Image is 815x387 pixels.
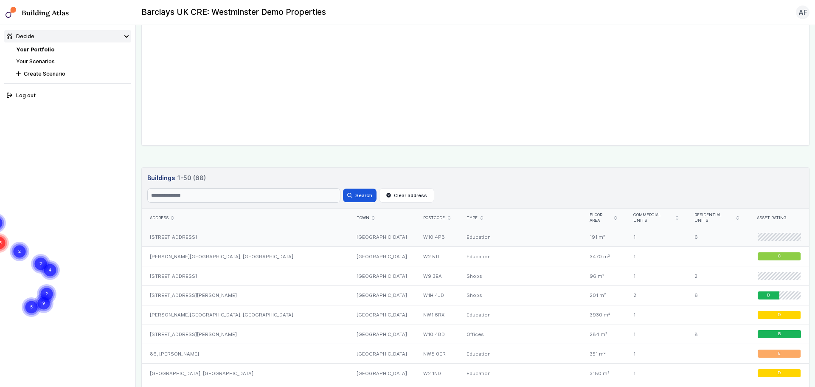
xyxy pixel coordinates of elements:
div: [STREET_ADDRESS] [142,228,348,247]
div: 1 [625,247,686,266]
span: AF [798,7,807,17]
div: 6 [686,228,747,247]
div: Shops [458,266,582,286]
div: [STREET_ADDRESS][PERSON_NAME] [142,325,348,344]
div: Education [458,247,582,266]
a: [PERSON_NAME][GEOGRAPHIC_DATA], [GEOGRAPHIC_DATA][GEOGRAPHIC_DATA]NW1 6RXEducation3930 m²1D [142,305,809,325]
div: 1 [625,228,686,247]
div: W9 3EA [415,266,458,286]
a: [STREET_ADDRESS][GEOGRAPHIC_DATA]W9 3EAShops96 m²12 [142,266,809,286]
div: [STREET_ADDRESS] [142,266,348,286]
span: D [778,370,781,376]
div: W10 4PB [415,228,458,247]
div: Address [150,215,340,221]
div: W2 5TL [415,247,458,266]
div: 191 m² [582,228,625,247]
span: B [767,293,770,298]
div: [GEOGRAPHIC_DATA] [348,228,415,247]
div: 1 [625,364,686,383]
div: NW1 6RX [415,305,458,325]
div: 284 m² [582,325,625,344]
span: B [778,332,781,337]
div: 2 [625,286,686,305]
div: 3180 m² [582,364,625,383]
div: 2 [686,266,747,286]
div: NW8 0ER [415,344,458,364]
div: W2 1ND [415,364,458,383]
div: Decide [7,32,34,40]
span: E [778,351,781,356]
div: 351 m² [582,344,625,364]
h2: Barclays UK CRE: Westminster Demo Properties [141,7,326,18]
div: W1H 4JD [415,286,458,305]
div: Education [458,364,582,383]
div: W10 4BD [415,325,458,344]
button: Search [343,189,376,202]
div: 1 [625,344,686,364]
a: [STREET_ADDRESS][GEOGRAPHIC_DATA]W10 4PBEducation191 m²16 [142,228,809,247]
summary: Decide [4,30,132,42]
div: 96 m² [582,266,625,286]
div: 201 m² [582,286,625,305]
button: Clear address [379,188,434,203]
div: [PERSON_NAME][GEOGRAPHIC_DATA], [GEOGRAPHIC_DATA] [142,305,348,325]
div: [GEOGRAPHIC_DATA] [348,286,415,305]
div: [GEOGRAPHIC_DATA], [GEOGRAPHIC_DATA] [142,364,348,383]
div: Floor area [590,212,617,223]
div: Education [458,305,582,325]
div: 6 [686,286,747,305]
div: 3470 m² [582,247,625,266]
div: Education [458,344,582,364]
div: 86, [PERSON_NAME] [142,344,348,364]
img: main-0bbd2752.svg [6,7,17,18]
div: Offices [458,325,582,344]
div: [GEOGRAPHIC_DATA] [348,344,415,364]
a: 86, [PERSON_NAME][GEOGRAPHIC_DATA]NW8 0EREducation351 m²1E [142,344,809,364]
a: [STREET_ADDRESS][PERSON_NAME][GEOGRAPHIC_DATA]W10 4BDOffices284 m²18B [142,325,809,344]
div: [STREET_ADDRESS][PERSON_NAME] [142,286,348,305]
div: Residential units [694,212,739,223]
div: [PERSON_NAME][GEOGRAPHIC_DATA], [GEOGRAPHIC_DATA] [142,247,348,266]
div: [GEOGRAPHIC_DATA] [348,247,415,266]
a: Your Scenarios [16,58,55,65]
a: [PERSON_NAME][GEOGRAPHIC_DATA], [GEOGRAPHIC_DATA][GEOGRAPHIC_DATA]W2 5TLEducation3470 m²1C [142,247,809,266]
span: 1-50 (68) [177,173,206,183]
div: [GEOGRAPHIC_DATA] [348,325,415,344]
div: Education [458,228,582,247]
a: [GEOGRAPHIC_DATA], [GEOGRAPHIC_DATA][GEOGRAPHIC_DATA]W2 1NDEducation3180 m²1D [142,364,809,383]
div: Type [467,215,573,221]
div: Commercial units [633,212,678,223]
div: 3930 m² [582,305,625,325]
span: D [778,312,781,318]
div: 1 [625,266,686,286]
button: Log out [4,89,132,102]
div: [GEOGRAPHIC_DATA] [348,305,415,325]
button: AF [796,6,809,19]
button: Create Scenario [14,68,131,80]
div: 8 [686,325,747,344]
span: C [778,254,781,259]
div: [GEOGRAPHIC_DATA] [348,364,415,383]
div: Postcode [423,215,450,221]
div: Asset rating [757,215,801,221]
div: 1 [625,305,686,325]
div: [GEOGRAPHIC_DATA] [348,266,415,286]
div: Shops [458,286,582,305]
div: 1 [625,325,686,344]
a: Your Portfolio [16,46,54,53]
h3: Buildings [147,173,804,183]
a: [STREET_ADDRESS][PERSON_NAME][GEOGRAPHIC_DATA]W1H 4JDShops201 m²26B [142,286,809,305]
div: Town [357,215,407,221]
